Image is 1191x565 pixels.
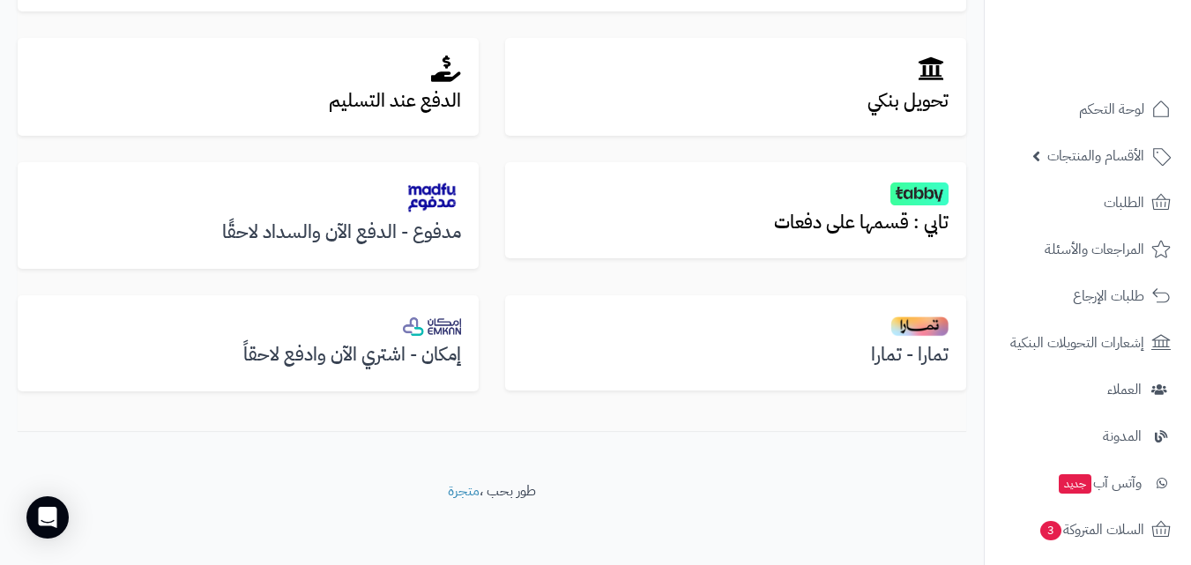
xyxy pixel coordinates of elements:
img: tamarapay.png [890,316,949,337]
a: تابي : قسمها على دفعات [505,162,966,258]
span: العملاء [1107,377,1142,402]
span: 3 [1040,521,1061,540]
a: السلات المتروكة3 [995,509,1180,551]
h3: تابي : قسمها على دفعات [523,212,949,233]
a: الدفع عند التسليم [18,38,479,137]
a: وآتس آبجديد [995,462,1180,504]
span: المدونة [1103,424,1142,449]
span: الأقسام والمنتجات [1047,144,1144,168]
span: السلات المتروكة [1038,517,1144,542]
span: طلبات الإرجاع [1073,284,1144,309]
span: الطلبات [1104,190,1144,215]
a: العملاء [995,368,1180,411]
h3: الدفع عند التسليم [35,91,461,111]
a: المراجعات والأسئلة [995,228,1180,271]
a: متجرة [448,480,480,502]
span: وآتس آب [1057,471,1142,495]
a: المدونة [995,415,1180,457]
a: تحويل بنكي [505,38,966,137]
img: emkan_bnpl.png [403,317,461,336]
span: جديد [1059,474,1091,494]
a: تمارا - تمارا [505,295,966,390]
div: Open Intercom Messenger [26,496,69,539]
img: logo-2.png [1071,13,1174,50]
h3: إمكان - اشتري الآن وادفع لاحقاً [35,345,461,365]
a: الطلبات [995,182,1180,224]
a: إشعارات التحويلات البنكية [995,322,1180,364]
span: إشعارات التحويلات البنكية [1010,331,1144,355]
img: tabby.png [890,182,949,205]
h3: مدفوع - الدفع الآن والسداد لاحقًا [35,222,461,242]
img: madfu.png [403,180,461,214]
a: لوحة التحكم [995,88,1180,130]
span: المراجعات والأسئلة [1045,237,1144,262]
h3: تحويل بنكي [523,91,949,111]
a: طلبات الإرجاع [995,275,1180,317]
span: لوحة التحكم [1079,97,1144,122]
h3: تمارا - تمارا [523,345,949,365]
